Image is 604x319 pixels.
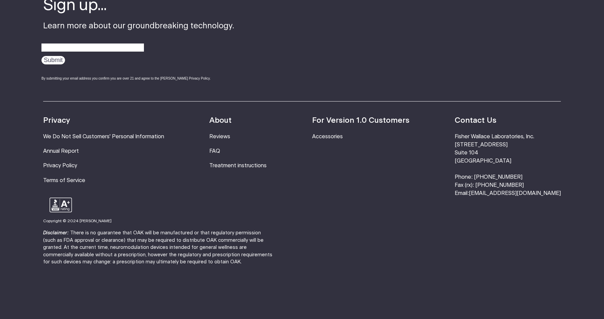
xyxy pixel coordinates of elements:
div: By submitting your email address you confirm you are over 21 and agree to the [PERSON_NAME] Priva... [41,76,234,81]
a: We Do Not Sell Customers' Personal Information [43,134,164,139]
li: Fisher Wallace Laboratories, Inc. [STREET_ADDRESS] Suite 104 [GEOGRAPHIC_DATA] Phone: [PHONE_NUMB... [455,133,561,197]
a: Treatment instructions [209,163,267,168]
a: Accessories [312,134,343,139]
a: Terms of Service [43,178,85,183]
a: [EMAIL_ADDRESS][DOMAIN_NAME] [469,191,561,196]
strong: Disclaimer: [43,230,69,235]
a: Reviews [209,134,230,139]
strong: Contact Us [455,117,496,124]
a: Privacy Policy [43,163,77,168]
p: There is no guarantee that OAK will be manufactured or that regulatory permission (such as FDA ap... [43,229,272,266]
a: Annual Report [43,148,79,154]
input: Submit [41,56,65,64]
strong: For Version 1.0 Customers [312,117,410,124]
strong: About [209,117,232,124]
strong: Privacy [43,117,70,124]
a: FAQ [209,148,220,154]
small: Copyright © 2024 [PERSON_NAME] [43,219,112,223]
